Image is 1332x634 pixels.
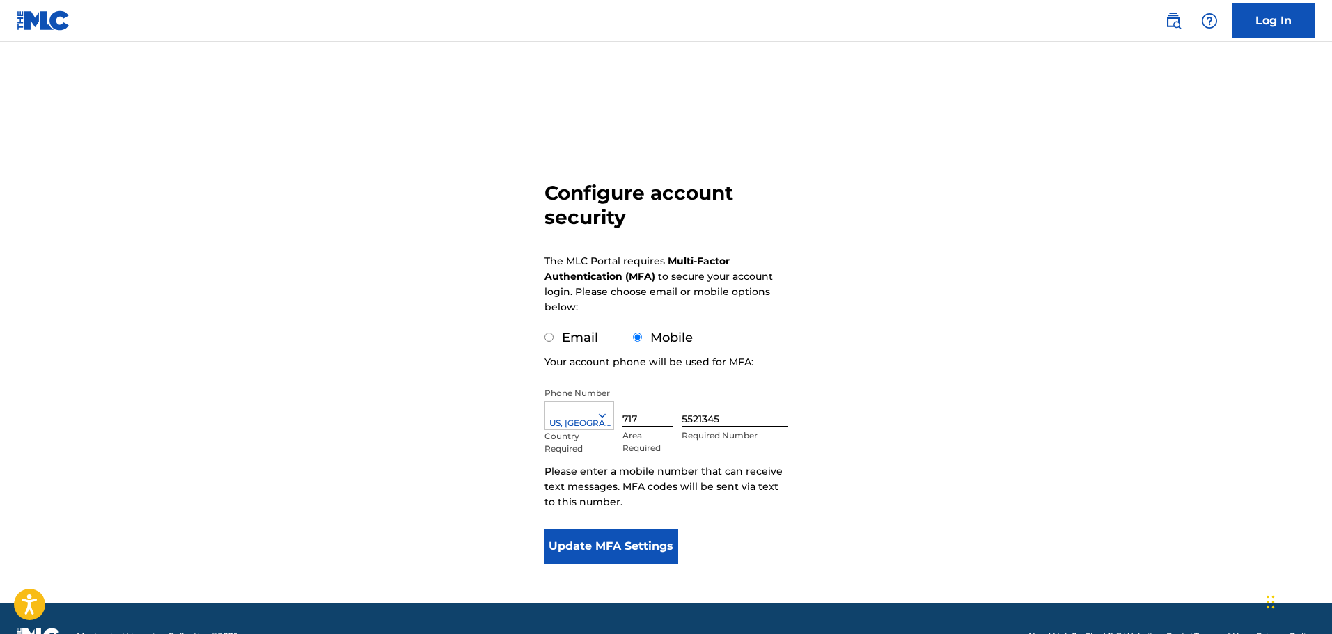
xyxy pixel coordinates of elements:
[1267,581,1275,623] div: Drag
[562,330,598,345] label: Email
[1232,3,1315,38] a: Log In
[1262,567,1332,634] iframe: Chat Widget
[1159,7,1187,35] a: Public Search
[545,417,613,429] div: US, [GEOGRAPHIC_DATA] +1
[544,430,590,455] p: Country Required
[17,10,70,31] img: MLC Logo
[544,181,788,230] h3: Configure account security
[544,253,773,315] p: The MLC Portal requires to secure your account login. Please choose email or mobile options below:
[650,330,693,345] label: Mobile
[1201,13,1218,29] img: help
[1196,7,1223,35] div: Help
[622,429,674,454] p: Area Required
[1165,13,1182,29] img: search
[544,255,730,283] strong: Multi-Factor Authentication (MFA)
[544,354,753,370] p: Your account phone will be used for MFA:
[544,529,679,564] button: Update MFA Settings
[682,429,788,442] p: Required Number
[544,463,788,509] p: Please enter a mobile number that can receive text messages. MFA codes will be sent via text to t...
